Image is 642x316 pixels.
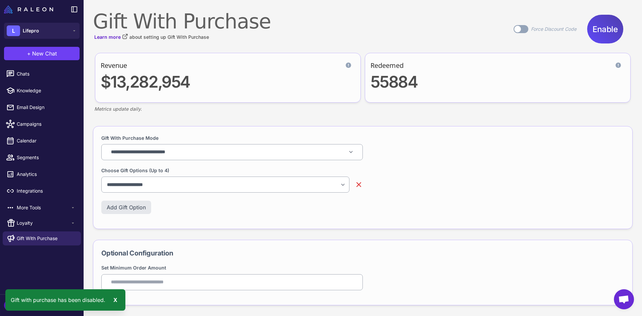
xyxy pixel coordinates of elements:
button: +New Chat [4,47,80,60]
div: B [4,300,17,311]
a: Raleon Logo [4,5,56,13]
span: Metrics update daily. [94,105,142,113]
label: Set Minimum Order Amount [101,265,166,271]
button: Add Gift Option [101,201,151,214]
span: More Tools [17,204,70,211]
a: Analytics [3,167,81,181]
span: 55884 [370,72,417,92]
a: Segments [3,150,81,165]
a: Integrations [3,184,81,198]
a: Calendar [3,134,81,148]
span: + [27,49,31,58]
span: Knowledge [17,87,76,94]
span: Lifepro [23,27,39,34]
p: Optional Configuration [101,248,624,258]
a: Chats [3,67,81,81]
div: Gift with purchase has been disabled. [5,289,125,311]
div: Revenue [101,61,127,70]
button: LLifepro [4,23,80,39]
a: Knowledge [3,84,81,98]
span: Chats [17,70,76,78]
span: Segments [17,154,76,161]
span: Integrations [17,187,76,195]
div: Redeemed [370,61,404,70]
div: Force Discount Code [531,25,576,33]
label: Gift With Purchase Mode [101,134,158,141]
span: Gift With Purchase [17,235,58,242]
div: Open chat [614,289,634,309]
span: Analytics [17,171,76,178]
img: Raleon Logo [4,5,53,13]
label: Choose Gift Options (Up to 4) [101,167,169,174]
span: Loyalty [17,219,70,227]
div: X [111,295,120,305]
span: Enable [593,18,618,40]
a: Learn more [94,33,128,41]
a: Campaigns [3,117,81,131]
span: $13,282,954 [101,72,190,92]
span: Calendar [17,137,76,144]
span: about setting up Gift With Purchase [129,33,209,41]
span: Campaigns [17,120,76,128]
span: Email Design [17,104,76,111]
a: Gift With Purchase [3,231,81,245]
a: Email Design [3,100,81,114]
div: Gift With Purchase [93,9,271,33]
span: New Chat [32,49,57,58]
div: L [7,25,20,36]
